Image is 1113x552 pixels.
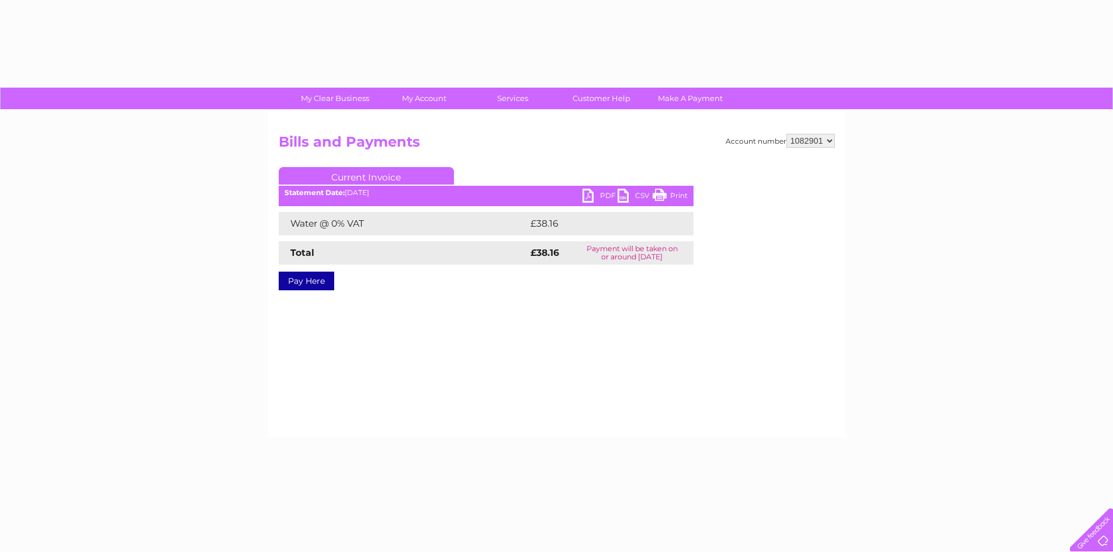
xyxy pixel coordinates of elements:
[531,247,559,258] strong: £38.16
[287,88,383,109] a: My Clear Business
[528,212,669,235] td: £38.16
[642,88,738,109] a: Make A Payment
[279,167,454,185] a: Current Invoice
[279,189,694,197] div: [DATE]
[553,88,650,109] a: Customer Help
[571,241,694,265] td: Payment will be taken on or around [DATE]
[279,212,528,235] td: Water @ 0% VAT
[290,247,314,258] strong: Total
[582,189,618,206] a: PDF
[279,134,835,156] h2: Bills and Payments
[279,272,334,290] a: Pay Here
[376,88,472,109] a: My Account
[653,189,688,206] a: Print
[285,188,345,197] b: Statement Date:
[726,134,835,148] div: Account number
[464,88,561,109] a: Services
[618,189,653,206] a: CSV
